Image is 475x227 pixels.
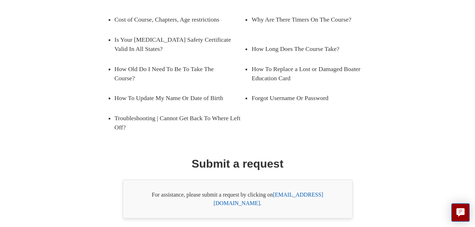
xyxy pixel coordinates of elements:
div: For assistance, please submit a request by clicking on . [123,180,353,219]
a: Cost of Course, Chapters, Age restrictions [115,10,234,29]
a: How Long Does The Course Take? [251,39,371,59]
button: Live chat [451,203,470,222]
a: Troubleshooting | Cannot Get Back To Where Left Off? [115,108,245,138]
a: Is Your [MEDICAL_DATA] Safety Certificate Valid In All States? [115,30,245,59]
a: Why Are There Timers On The Course? [251,10,371,29]
a: How Old Do I Need To Be To Take The Course? [115,59,234,88]
a: Forgot Username Or Password [251,88,371,108]
a: How To Update My Name Or Date of Birth [115,88,234,108]
a: How To Replace a Lost or Damaged Boater Education Card [251,59,382,88]
h1: Submit a request [192,155,284,172]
